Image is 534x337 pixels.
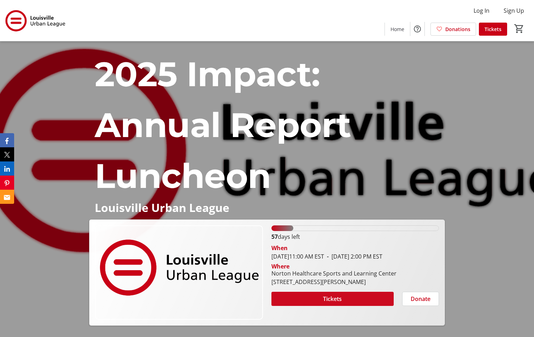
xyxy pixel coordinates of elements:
button: Tickets [271,292,394,306]
span: Donations [445,25,470,33]
button: Sign Up [498,5,530,16]
a: Home [385,23,410,36]
span: [DATE] 2:00 PM EST [324,253,382,260]
div: Where [271,264,289,269]
button: Donate [402,292,439,306]
button: Log In [468,5,495,16]
span: Tickets [323,295,342,303]
button: Cart [513,22,526,35]
span: 57 [271,233,278,241]
img: Campaign CTA Media Photo [95,225,263,320]
span: Log In [474,6,489,15]
span: Tickets [485,25,501,33]
p: days left [271,232,439,241]
div: When [271,244,288,252]
img: Louisville Urban League's Logo [4,3,67,38]
span: Donate [411,295,430,303]
span: - [324,253,331,260]
span: 2025 Impact: Annual Report Luncheon [95,53,351,196]
div: 13.084999999999999% of fundraising goal reached [271,225,439,231]
span: [DATE] 11:00 AM EST [271,253,324,260]
a: Tickets [479,23,507,36]
p: Louisville Urban League [95,201,439,214]
div: [STREET_ADDRESS][PERSON_NAME] [271,278,397,286]
div: Norton Healthcare Sports and Learning Center [271,269,397,278]
a: Donations [430,23,476,36]
span: Sign Up [504,6,524,15]
span: Home [391,25,404,33]
button: Help [410,22,424,36]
